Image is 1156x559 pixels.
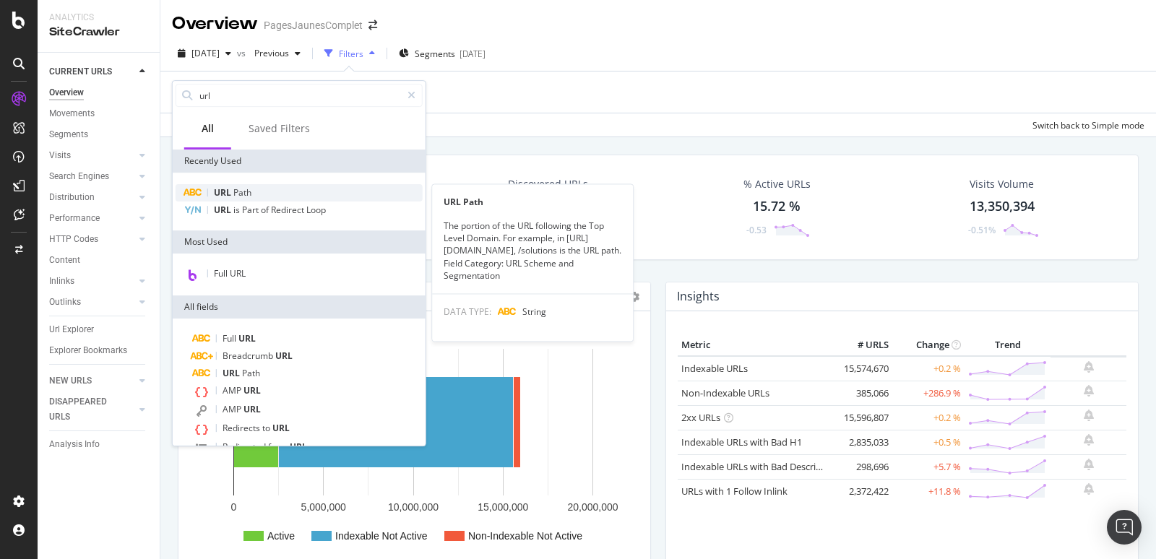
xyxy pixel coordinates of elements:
td: 2,372,422 [834,479,892,503]
div: Outlinks [49,295,81,310]
div: Analysis Info [49,437,100,452]
text: 0 [231,501,237,513]
div: Most Used [173,230,426,253]
span: Part [242,204,261,216]
span: URL [214,204,233,216]
div: bell-plus [1084,459,1094,470]
a: Indexable URLs with Bad Description [681,460,839,473]
span: URL [272,422,290,434]
a: Content [49,253,150,268]
div: URL Path [432,196,633,208]
text: 10,000,000 [388,501,439,513]
span: of [261,204,271,216]
text: Active [267,530,295,542]
a: NEW URLS [49,373,135,389]
div: CURRENT URLS [49,64,112,79]
a: Analysis Info [49,437,150,452]
div: Filters [339,48,363,60]
div: Discovered URLs [508,177,588,191]
div: Distribution [49,190,95,205]
div: -0.51% [968,224,996,236]
div: Search Engines [49,169,109,184]
span: is [233,204,242,216]
span: Path [242,367,260,379]
a: Url Explorer [49,322,150,337]
text: 15,000,000 [478,501,528,513]
span: Redirects [223,422,262,434]
div: bell-plus [1084,434,1094,446]
div: Movements [49,106,95,121]
span: Previous [249,47,289,59]
a: Inlinks [49,274,135,289]
td: +286.9 % [892,381,965,405]
div: Overview [49,85,84,100]
button: Previous [249,42,306,65]
a: CURRENT URLS [49,64,135,79]
div: PagesJaunesComplet [264,18,363,32]
a: Indexable URLs [681,362,748,375]
a: Search Engines [49,169,135,184]
div: DISAPPEARED URLS [49,394,122,425]
div: Content [49,253,80,268]
span: Segments [415,48,455,60]
td: 385,066 [834,381,892,405]
span: 2025 Aug. 22nd [191,47,220,59]
span: to [262,422,272,434]
a: 2xx URLs [681,411,720,424]
div: SiteCrawler [49,24,148,40]
span: URL [238,332,256,344]
a: Overview [49,85,150,100]
div: NEW URLS [49,373,92,389]
td: 15,596,807 [834,405,892,430]
div: % Active URLs [743,177,811,191]
a: Indexable URLs with Bad H1 [681,435,802,448]
button: Segments[DATE] [393,42,491,65]
a: Movements [49,106,150,121]
a: Non-Indexable URLs [681,386,769,399]
div: Analytics [49,12,148,24]
span: Redirect [271,204,306,216]
text: Indexable Not Active [335,530,428,542]
h4: Insights [677,287,720,306]
div: Performance [49,211,100,226]
button: [DATE] [172,42,237,65]
div: Visits [49,148,71,163]
div: Recently Used [173,149,426,173]
span: URL [214,186,233,199]
button: Filters [319,42,381,65]
th: Trend [965,334,1051,356]
td: 15,574,670 [834,356,892,381]
th: Metric [678,334,834,356]
span: AMP [223,384,243,396]
span: URL [243,403,261,415]
div: Segments [49,127,88,142]
span: DATA TYPE: [444,305,491,318]
a: Explorer Bookmarks [49,343,150,358]
div: Explorer Bookmarks [49,343,127,358]
span: Full URL [214,267,246,279]
td: +0.5 % [892,430,965,454]
div: -0.53 [746,224,767,236]
text: 5,000,000 [301,501,346,513]
a: Segments [49,127,150,142]
td: +0.2 % [892,356,965,381]
div: Overview [172,12,258,36]
td: +5.7 % [892,454,965,479]
i: Options [629,292,639,302]
div: Visits Volume [970,177,1034,191]
div: Saved Filters [249,121,310,136]
div: Switch back to Simple mode [1032,119,1144,131]
div: [DATE] [460,48,486,60]
button: Switch back to Simple mode [1027,113,1144,136]
th: # URLS [834,334,892,356]
div: arrow-right-arrow-left [368,20,377,30]
td: 2,835,033 [834,430,892,454]
th: Change [892,334,965,356]
input: Search by field name [198,84,401,106]
div: bell-plus [1084,385,1094,396]
div: bell-plus [1084,409,1094,421]
td: 298,696 [834,454,892,479]
span: URL [223,367,242,379]
div: HTTP Codes [49,232,98,247]
a: Distribution [49,190,135,205]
